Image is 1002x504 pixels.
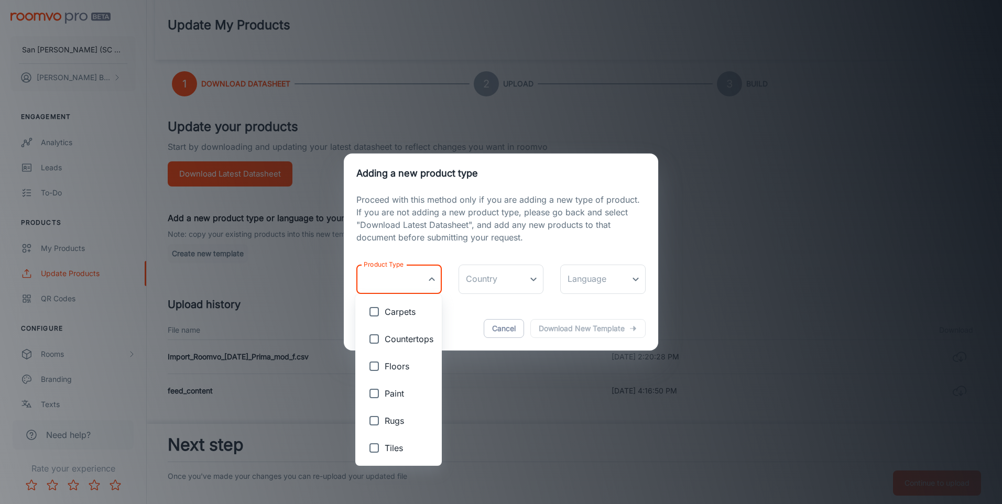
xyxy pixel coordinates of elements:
[385,387,433,400] span: Paint
[385,333,433,345] span: Countertops
[385,414,433,427] span: Rugs
[385,442,433,454] span: Tiles
[385,360,433,372] span: Floors
[385,305,433,318] span: Carpets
